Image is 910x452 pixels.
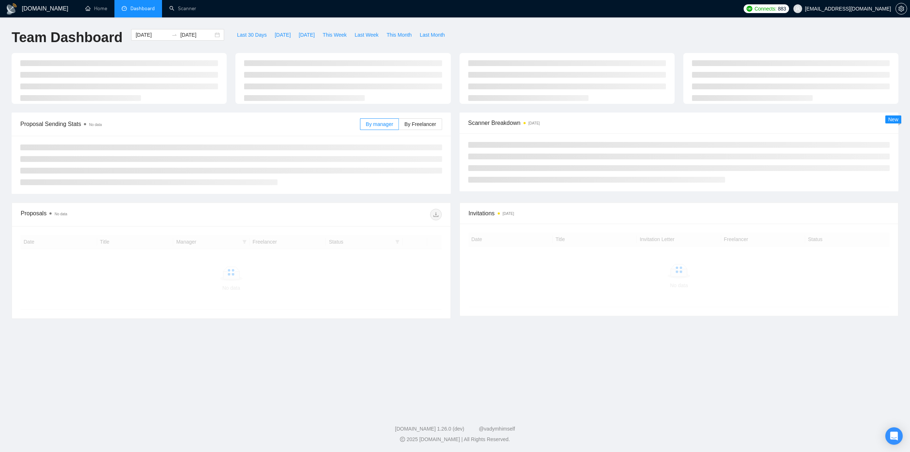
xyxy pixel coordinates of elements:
[295,29,319,41] button: [DATE]
[387,31,412,39] span: This Month
[323,31,347,39] span: This Week
[895,3,907,15] button: setting
[271,29,295,41] button: [DATE]
[503,212,514,216] time: [DATE]
[468,118,890,127] span: Scanner Breakdown
[469,209,890,218] span: Invitations
[420,31,445,39] span: Last Month
[122,6,127,11] span: dashboard
[888,117,898,122] span: New
[21,209,231,220] div: Proposals
[778,5,786,13] span: 883
[171,32,177,38] span: swap-right
[180,31,213,39] input: End date
[795,6,800,11] span: user
[169,5,196,12] a: searchScanner
[6,3,17,15] img: logo
[383,29,416,41] button: This Month
[299,31,315,39] span: [DATE]
[404,121,436,127] span: By Freelancer
[355,31,379,39] span: Last Week
[171,32,177,38] span: to
[54,212,67,216] span: No data
[233,29,271,41] button: Last 30 Days
[275,31,291,39] span: [DATE]
[89,123,102,127] span: No data
[366,121,393,127] span: By manager
[12,29,122,46] h1: Team Dashboard
[895,6,907,12] a: setting
[885,427,903,445] div: Open Intercom Messenger
[529,121,540,125] time: [DATE]
[20,119,360,129] span: Proposal Sending Stats
[755,5,776,13] span: Connects:
[136,31,169,39] input: Start date
[130,5,155,12] span: Dashboard
[6,436,904,443] div: 2025 [DOMAIN_NAME] | All Rights Reserved.
[319,29,351,41] button: This Week
[237,31,267,39] span: Last 30 Days
[416,29,449,41] button: Last Month
[85,5,107,12] a: homeHome
[896,6,907,12] span: setting
[747,6,752,12] img: upwork-logo.png
[351,29,383,41] button: Last Week
[479,426,515,432] a: @vadymhimself
[395,426,464,432] a: [DOMAIN_NAME] 1.26.0 (dev)
[400,437,405,442] span: copyright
